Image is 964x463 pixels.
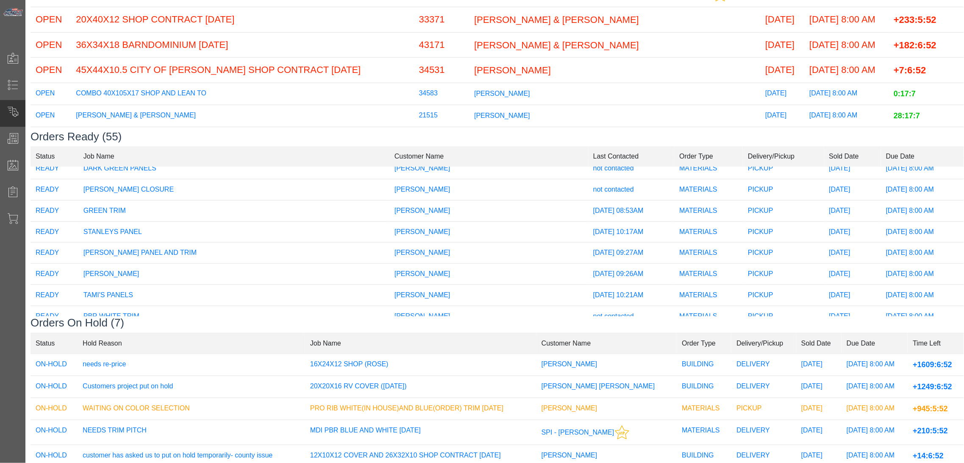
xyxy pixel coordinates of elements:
span: [PERSON_NAME] [394,249,450,257]
td: READY [31,306,78,327]
td: ON-HOLD [31,420,78,445]
td: MATERIALS [674,306,743,327]
td: READY [31,200,78,221]
td: TAMI'S PANELS [78,284,389,306]
td: [DATE] 08:53AM [588,200,675,221]
td: WAITING ON COLOR SELECTION [78,398,305,420]
td: Customers project put on hold [78,376,305,398]
td: [DATE] 8:00 AM [804,127,889,153]
td: Last Contacted [588,146,675,167]
td: 45X44X10.5 CITY OF [PERSON_NAME] SHOP CONTRACT [DATE] [71,58,414,83]
td: [DATE] [760,105,804,127]
span: +945:5:52 [913,404,948,413]
td: MATERIALS [674,200,743,221]
td: 33371 [414,7,469,32]
td: [DATE] 8:00 AM [881,179,964,201]
td: [DATE] [824,306,881,327]
td: MATERIALS [677,420,731,445]
span: +1609:6:52 [913,360,952,369]
td: Customer Name [536,333,677,354]
td: 34531 [414,58,469,83]
td: STANLEYS PANEL [78,221,389,243]
td: [DATE] 8:00 AM [881,200,964,221]
span: [PERSON_NAME] [394,228,450,235]
td: [DATE] [824,284,881,306]
td: OPEN [31,58,71,83]
td: [DATE] [760,7,804,32]
span: [PERSON_NAME] [394,292,450,299]
span: [PERSON_NAME] [542,452,597,459]
span: +7:6:52 [894,65,926,76]
td: [DATE] 8:00 AM [881,284,964,306]
td: [DATE] [796,420,842,445]
span: +14:6:52 [913,452,944,460]
td: COMBO 40X105X17 SHOP AND LEAN TO [71,83,414,105]
td: READY [31,221,78,243]
td: PICKUP [743,284,824,306]
td: READY [31,179,78,201]
td: BUILDING [677,376,731,398]
td: [DATE] 8:00 AM [842,420,908,445]
span: [PERSON_NAME] [542,405,597,412]
td: Delivery/Pickup [731,333,796,354]
td: [PERSON_NAME] & [PERSON_NAME] [71,105,414,127]
td: [DATE] [824,158,881,179]
td: DARK GREEN PANELS [78,158,389,179]
td: GREEN TRIM [78,200,389,221]
td: PICKUP [743,221,824,243]
td: Status [31,333,78,354]
span: +182:6:52 [894,40,936,50]
td: [DATE] 8:00 AM [842,354,908,376]
td: NEEDS TRIM PITCH [78,420,305,445]
td: [DATE] 09:26AM [588,264,675,285]
td: 36X34X18 BARNDOMINIUM [DATE] [71,32,414,58]
td: PICKUP [743,243,824,264]
td: Order Type [677,333,731,354]
td: [PERSON_NAME] [78,264,389,285]
td: [DATE] 8:00 AM [881,158,964,179]
td: MDI PBR BLUE AND WHITE [DATE] [305,420,536,445]
td: BUILDING [677,354,731,376]
span: [PERSON_NAME] & [PERSON_NAME] [474,15,639,25]
td: OPEN [31,105,71,127]
td: 20X20X16 RV COVER ([DATE]) [305,376,536,398]
span: [PERSON_NAME] [394,186,450,193]
span: +1249:6:52 [913,382,952,391]
td: 43171 [414,32,469,58]
td: [DATE] 8:00 AM [842,398,908,420]
td: DELIVERY [731,354,796,376]
td: not contacted [588,158,675,179]
td: needs re-price [78,354,305,376]
td: not contacted [588,306,675,327]
td: OPEN [31,127,71,153]
td: OPEN [31,32,71,58]
span: [PERSON_NAME] & [PERSON_NAME] [474,40,639,50]
td: [DATE] [760,83,804,105]
td: [DATE] [796,398,842,420]
td: [DATE] [796,354,842,376]
td: OPEN [31,83,71,105]
span: [PERSON_NAME] [PERSON_NAME] [542,383,655,390]
span: +233:5:52 [894,15,936,25]
td: Sold Date [796,333,842,354]
td: MATERIALS [677,398,731,420]
span: [PERSON_NAME] [394,312,450,320]
td: Delivery/Pickup [743,146,824,167]
img: This customer should be prioritized [615,425,629,440]
td: Time Left [908,333,964,354]
td: PBR WHITE TRIM [78,306,389,327]
span: 0:17:7 [894,89,916,98]
td: [DATE] 8:00 AM [881,243,964,264]
td: PICKUP [743,179,824,201]
span: [PERSON_NAME] [394,271,450,278]
td: READY [31,284,78,306]
td: [DATE] 10:17AM [588,221,675,243]
td: [DATE] 8:00 AM [881,264,964,285]
td: [DATE] [824,200,881,221]
td: [DATE] [796,376,842,398]
td: 20X40X12 SHOP CONTRACT [DATE] [71,7,414,32]
span: [PERSON_NAME] [542,361,597,368]
td: [DATE] [824,243,881,264]
td: Hold Reason [78,333,305,354]
td: READY [31,264,78,285]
